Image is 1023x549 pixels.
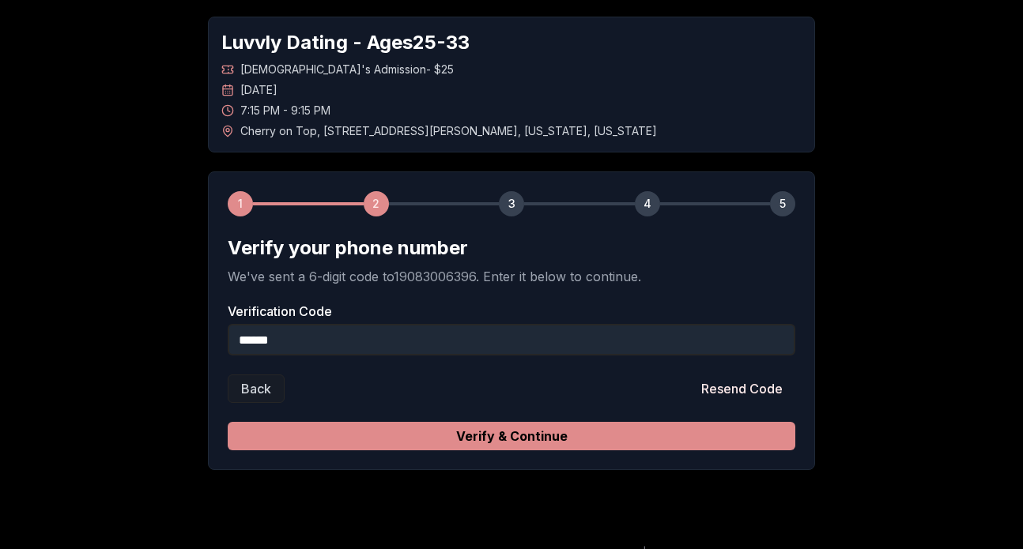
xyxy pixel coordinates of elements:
span: Cherry on Top , [STREET_ADDRESS][PERSON_NAME] , [US_STATE] , [US_STATE] [240,123,657,139]
div: 1 [228,191,253,216]
label: Verification Code [228,305,795,318]
h1: Luvvly Dating - Ages 25 - 33 [221,30,802,55]
div: 4 [635,191,660,216]
div: 5 [770,191,795,216]
div: 2 [364,191,389,216]
h2: Verify your phone number [228,235,795,261]
span: [DEMOGRAPHIC_DATA]'s Admission - $25 [240,62,454,77]
span: [DATE] [240,82,277,98]
button: Resend Code [689,374,795,403]
div: 3 [499,191,524,216]
p: We've sent a 6-digit code to 19083006396 . Enter it below to continue. [228,267,795,286]
button: Verify & Continue [228,422,795,450]
span: 7:15 PM - 9:15 PM [240,103,330,118]
button: Back [228,374,285,403]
